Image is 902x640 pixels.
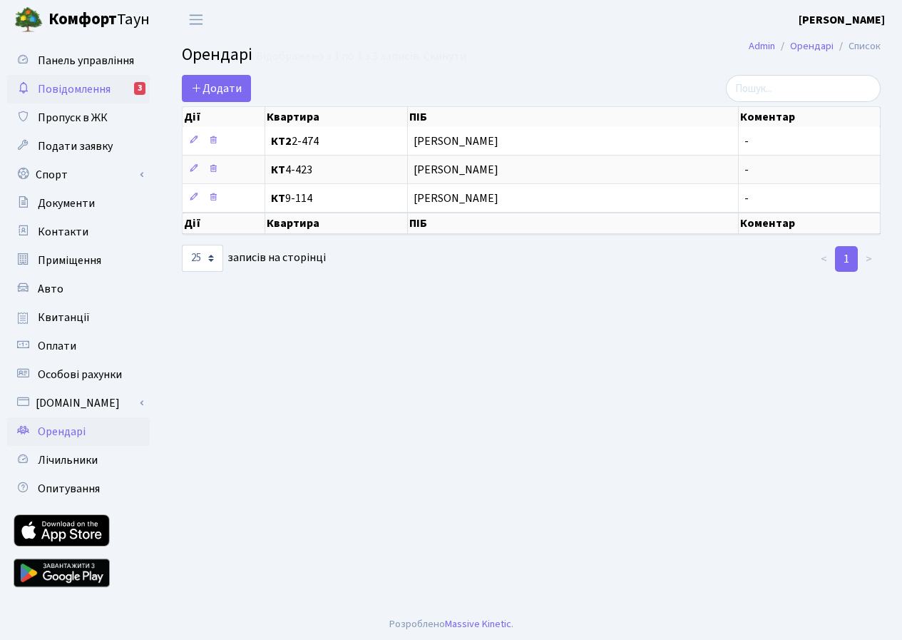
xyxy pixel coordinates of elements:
span: Таун [48,8,150,32]
th: Дії [183,107,265,127]
span: Повідомлення [38,81,111,97]
span: 4-423 [271,164,401,176]
th: Коментар [739,213,881,234]
b: КТ [271,191,285,206]
label: записів на сторінці [182,245,326,272]
nav: breadcrumb [727,31,902,61]
span: Квитанції [38,310,90,325]
b: КТ [271,162,285,178]
span: Додати [191,81,242,96]
a: Приміщення [7,246,150,275]
a: Лічильники [7,446,150,474]
span: Орендарі [38,424,86,440]
a: Орендарі [7,417,150,446]
div: Розроблено . [389,616,513,632]
span: [PERSON_NAME] [414,193,732,204]
span: - [744,133,749,149]
a: [PERSON_NAME] [799,11,885,29]
span: Опитування [38,481,100,497]
a: Подати заявку [7,132,150,161]
a: Квитанції [7,303,150,332]
a: Орендарі [790,39,834,54]
a: Пропуск в ЖК [7,103,150,132]
a: Оплати [7,332,150,360]
a: Контакти [7,218,150,246]
span: Орендарі [182,42,252,67]
span: - [744,162,749,178]
span: 2-474 [271,136,401,147]
a: Документи [7,189,150,218]
th: Дії [183,213,265,234]
li: Список [834,39,881,54]
div: Відображено з 1 по 3 з 3 записів. [256,50,421,64]
a: Додати [182,75,251,102]
a: Панель управління [7,46,150,75]
th: ПІБ [408,107,739,127]
img: logo.png [14,6,43,34]
span: Оплати [38,338,76,354]
th: Квартира [265,213,408,234]
span: Панель управління [38,53,134,68]
th: Коментар [739,107,881,127]
a: Особові рахунки [7,360,150,389]
b: [PERSON_NAME] [799,12,885,28]
select: записів на сторінці [182,245,223,272]
a: Спорт [7,161,150,189]
b: Комфорт [48,8,117,31]
input: Пошук... [726,75,881,102]
span: Подати заявку [38,138,113,154]
a: Опитування [7,474,150,503]
span: Особові рахунки [38,367,122,382]
span: Приміщення [38,253,101,268]
a: [DOMAIN_NAME] [7,389,150,417]
a: 1 [835,246,858,272]
span: - [744,191,749,206]
th: Квартира [265,107,408,127]
span: [PERSON_NAME] [414,136,732,147]
span: Пропуск в ЖК [38,110,108,126]
a: Повідомлення3 [7,75,150,103]
th: ПІБ [408,213,739,234]
a: Скинути [424,50,466,64]
span: Лічильники [38,452,98,468]
span: Документи [38,195,95,211]
span: 9-114 [271,193,401,204]
a: Авто [7,275,150,303]
span: Авто [38,281,63,297]
div: 3 [134,82,145,95]
span: [PERSON_NAME] [414,164,732,176]
button: Переключити навігацію [178,8,214,31]
a: Admin [749,39,775,54]
span: Контакти [38,224,88,240]
a: Massive Kinetic [445,616,511,631]
b: КТ2 [271,133,292,149]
